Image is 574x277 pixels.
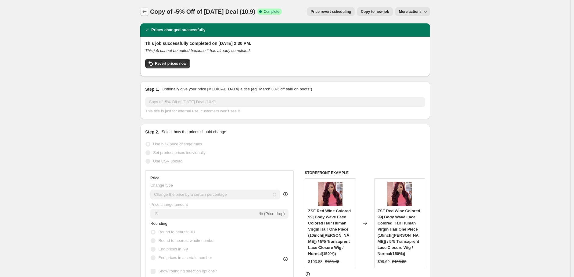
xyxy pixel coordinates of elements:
h2: Step 1. [145,86,159,92]
h2: Prices changed successfully [151,27,206,33]
button: Price change jobs [140,7,149,16]
span: Set product prices individually [153,150,206,155]
button: Revert prices now [145,59,190,68]
span: Copy of -5% Off of [DATE] Deal (10.9) [150,8,255,15]
span: Price revert scheduling [311,9,351,14]
button: More actions [395,7,430,16]
span: Rounding [150,221,167,226]
h3: Price [150,176,159,180]
span: Copy to new job [361,9,389,14]
span: More actions [399,9,422,14]
span: Revert prices now [155,61,186,66]
span: Use bulk price change rules [153,142,202,146]
span: ZSF Red Wine Colored 99j Body Wave Lace Colored Hair Human Virgin Hair One Piece (10inch([PERSON_... [308,209,351,256]
div: help [282,191,289,197]
input: -15 [150,209,258,219]
span: Complete [264,9,279,14]
button: Copy to new job [357,7,393,16]
span: Change type [150,183,173,188]
h2: Step 2. [145,129,159,135]
span: $103.88 [308,259,322,264]
h6: STOREFRONT EXAMPLE [305,170,425,175]
span: $98.69 [378,259,390,264]
p: Optionally give your price [MEDICAL_DATA] a title (eg "March 30% off sale on boots") [162,86,312,92]
span: $155.82 [392,259,406,264]
span: Price change amount [150,202,188,207]
span: % (Price drop) [259,211,285,216]
span: Round to nearest whole number [158,238,215,243]
span: ZSF Red Wine Colored 99j Body Wave Lace Colored Hair Human Virgin Hair One Piece (10inch([PERSON_... [378,209,420,256]
button: Price revert scheduling [307,7,355,16]
span: Round to nearest .01 [158,230,195,234]
span: Use CSV upload [153,159,182,163]
span: End prices in .99 [158,247,188,251]
span: This title is just for internal use, customers won't see it [145,109,240,113]
h2: This job successfully completed on [DATE] 2:30 PM. [145,40,425,46]
span: $138.43 [325,259,339,264]
input: 30% off holiday sale [145,97,425,107]
img: BG_80x.jpg [387,182,412,206]
img: BG_80x.jpg [318,182,343,206]
i: This job cannot be edited because it has already completed. [145,48,251,53]
span: Show rounding direction options? [158,269,217,273]
p: Select how the prices should change [162,129,226,135]
span: End prices in a certain number [158,255,212,260]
